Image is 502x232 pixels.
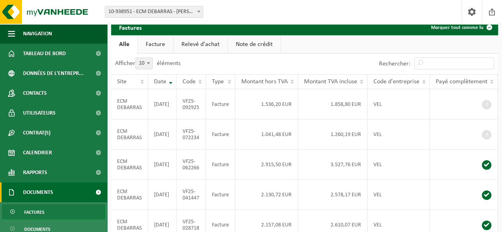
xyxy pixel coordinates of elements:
[425,19,497,35] button: Marquer tout comme lu
[148,89,177,119] td: [DATE]
[23,24,52,44] span: Navigation
[235,150,298,180] td: 2.915,50 EUR
[367,89,430,119] td: VEL
[148,150,177,180] td: [DATE]
[148,119,177,150] td: [DATE]
[23,83,47,103] span: Contacts
[111,150,148,180] td: ECM DEBARRAS
[177,180,206,210] td: VF25-041447
[23,44,66,63] span: Tableau de bord
[206,180,235,210] td: Facture
[136,58,152,69] span: 10
[24,205,44,220] span: Factures
[111,89,148,119] td: ECM DEBARRAS
[298,150,367,180] td: 3.527,76 EUR
[206,89,235,119] td: Facture
[235,180,298,210] td: 2.130,72 EUR
[111,119,148,150] td: ECM DEBARRAS
[206,119,235,150] td: Facture
[115,60,181,67] label: Afficher éléments
[154,79,166,85] span: Date
[177,119,206,150] td: VF25-072234
[23,123,50,143] span: Contrat(s)
[105,6,203,17] span: 10-938951 - ECM DEBARRAS - ARLON
[135,58,153,69] span: 10
[298,180,367,210] td: 2.578,17 EUR
[138,35,173,54] a: Facture
[206,150,235,180] td: Facture
[379,61,410,67] label: Rechercher:
[241,79,288,85] span: Montant hors TVA
[228,35,281,54] a: Note de crédit
[373,79,419,85] span: Code d'entreprise
[298,89,367,119] td: 1.858,80 EUR
[367,150,430,180] td: VEL
[235,119,298,150] td: 1.041,48 EUR
[304,79,357,85] span: Montant TVA incluse
[177,150,206,180] td: VF25-062266
[23,63,84,83] span: Données de l'entrepr...
[2,204,105,219] a: Factures
[367,119,430,150] td: VEL
[183,79,196,85] span: Code
[23,182,53,202] span: Documents
[173,35,227,54] a: Relevé d'achat
[111,180,148,210] td: ECM DEBARRAS
[367,180,430,210] td: VEL
[23,163,47,182] span: Rapports
[111,19,150,35] h2: Factures
[23,143,52,163] span: Calendrier
[298,119,367,150] td: 1.260,19 EUR
[148,180,177,210] td: [DATE]
[111,35,137,54] a: Alle
[436,79,487,85] span: Payé complètement
[105,6,203,18] span: 10-938951 - ECM DEBARRAS - ARLON
[117,79,127,85] span: Site
[212,79,224,85] span: Type
[177,89,206,119] td: VF25-092925
[235,89,298,119] td: 1.536,20 EUR
[23,103,56,123] span: Utilisateurs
